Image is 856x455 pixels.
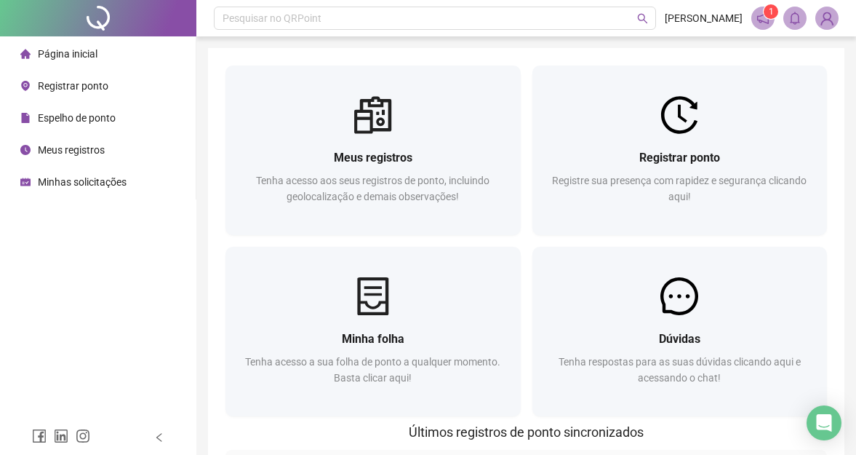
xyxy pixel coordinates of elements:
a: Meus registrosTenha acesso aos seus registros de ponto, incluindo geolocalização e demais observa... [225,66,521,235]
span: 1 [769,7,774,17]
img: 88968 [816,7,838,29]
span: Registrar ponto [639,151,720,165]
span: Tenha acesso aos seus registros de ponto, incluindo geolocalização e demais observações! [256,175,489,202]
span: environment [20,81,31,91]
span: schedule [20,177,31,187]
span: linkedin [54,429,68,443]
span: bell [788,12,801,25]
span: Minha folha [342,332,404,346]
span: clock-circle [20,145,31,155]
span: Meus registros [334,151,412,165]
span: Espelho de ponto [38,112,116,124]
span: Meus registros [38,144,105,156]
sup: 1 [764,4,778,19]
span: Dúvidas [659,332,700,346]
span: Registrar ponto [38,80,108,92]
span: Tenha acesso a sua folha de ponto a qualquer momento. Basta clicar aqui! [245,356,500,384]
a: DúvidasTenha respostas para as suas dúvidas clicando aqui e acessando o chat! [532,247,828,416]
a: Registrar pontoRegistre sua presença com rapidez e segurança clicando aqui! [532,66,828,235]
span: file [20,113,31,123]
a: Minha folhaTenha acesso a sua folha de ponto a qualquer momento. Basta clicar aqui! [225,247,521,416]
span: home [20,49,31,59]
span: Minhas solicitações [38,176,127,188]
span: Página inicial [38,48,97,60]
span: Últimos registros de ponto sincronizados [409,424,644,440]
span: instagram [76,429,90,443]
span: facebook [32,429,47,443]
span: [PERSON_NAME] [665,10,743,26]
span: notification [756,12,769,25]
div: Open Intercom Messenger [807,405,841,440]
span: left [154,432,164,443]
span: search [637,13,648,24]
span: Tenha respostas para as suas dúvidas clicando aqui e acessando o chat! [559,356,801,384]
span: Registre sua presença com rapidez e segurança clicando aqui! [552,175,807,202]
